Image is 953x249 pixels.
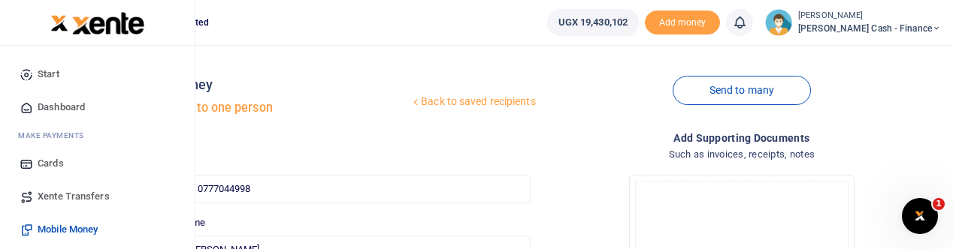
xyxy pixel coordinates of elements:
[645,10,720,35] span: Add money
[765,9,792,36] img: profile-user
[673,76,811,105] a: Send to many
[798,22,941,35] span: [PERSON_NAME] Cash - Finance
[547,9,639,36] a: UGX 19,430,102
[541,9,645,36] li: Wallet ballance
[132,175,530,203] input: Enter phone number
[933,198,945,210] span: 1
[72,12,145,34] img: logo-large
[12,180,183,213] a: Xente Transfers
[645,16,720,27] a: Add money
[26,130,84,141] span: ake Payments
[558,15,628,30] span: UGX 19,430,102
[50,16,145,28] a: logo-small logo-large logo-large
[126,76,410,93] h4: Mobile money
[12,124,183,147] li: M
[38,67,59,82] span: Start
[38,100,85,115] span: Dashboard
[38,222,98,237] span: Mobile Money
[38,189,110,204] span: Xente Transfers
[38,156,64,171] span: Cards
[765,9,941,36] a: profile-user [PERSON_NAME] [PERSON_NAME] Cash - Finance
[798,10,941,22] small: [PERSON_NAME]
[12,147,183,180] a: Cards
[12,58,183,91] a: Start
[126,100,410,115] h5: Send money to one person
[543,130,941,146] h4: Add supporting Documents
[12,91,183,124] a: Dashboard
[12,213,183,246] a: Mobile Money
[543,146,941,163] h4: Such as invoices, receipts, notes
[902,198,938,234] iframe: Intercom live chat
[50,14,68,32] img: logo-small
[645,10,720,35] li: Toup your wallet
[410,88,537,115] a: Back to saved recipients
